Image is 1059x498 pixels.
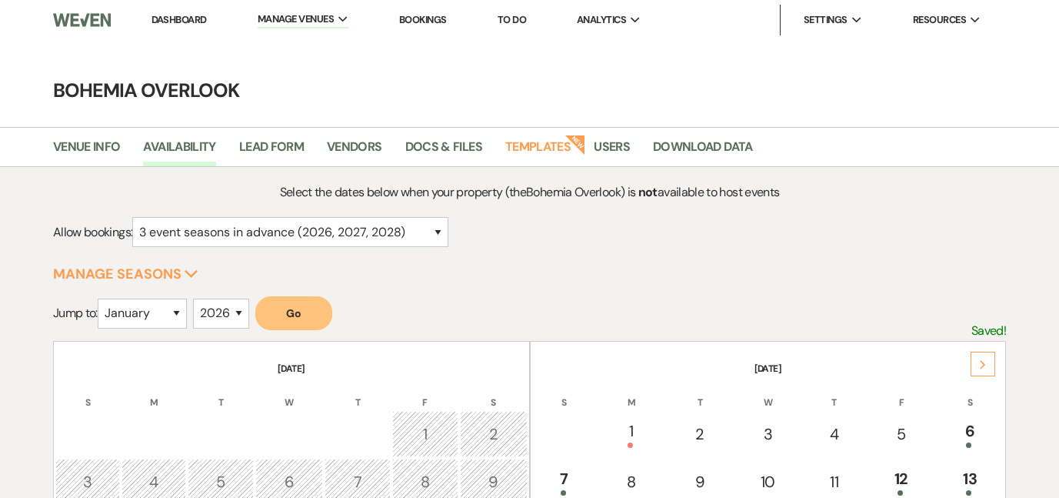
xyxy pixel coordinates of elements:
[607,470,656,493] div: 8
[196,470,245,493] div: 5
[399,13,447,26] a: Bookings
[565,133,587,155] strong: New
[810,423,858,446] div: 4
[868,377,934,409] th: F
[944,419,995,448] div: 6
[255,296,332,330] button: Go
[152,13,207,26] a: Dashboard
[53,267,198,281] button: Manage Seasons
[666,377,734,409] th: T
[53,4,111,36] img: Weven Logo
[744,423,791,446] div: 3
[498,13,526,26] a: To Do
[122,377,186,409] th: M
[460,377,528,409] th: S
[541,467,588,496] div: 7
[735,377,800,409] th: W
[532,343,1004,376] th: [DATE]
[239,137,304,166] a: Lead Form
[264,470,315,493] div: 6
[744,470,791,493] div: 10
[468,470,519,493] div: 9
[607,419,656,448] div: 1
[577,12,626,28] span: Analytics
[468,423,519,446] div: 2
[327,137,382,166] a: Vendors
[53,224,132,240] span: Allow bookings:
[258,12,334,27] span: Manage Venues
[944,467,995,496] div: 13
[188,377,254,409] th: T
[638,184,658,200] strong: not
[325,377,391,409] th: T
[401,470,450,493] div: 8
[877,467,926,496] div: 12
[130,470,178,493] div: 4
[53,305,98,321] span: Jump to:
[971,321,1006,341] p: Saved!
[674,423,725,446] div: 2
[532,377,597,409] th: S
[653,137,753,166] a: Download Data
[877,423,926,446] div: 5
[255,377,323,409] th: W
[53,137,121,166] a: Venue Info
[172,182,887,202] p: Select the dates below when your property (the Bohemia Overlook ) is available to host events
[674,470,725,493] div: 9
[333,470,382,493] div: 7
[936,377,1004,409] th: S
[913,12,966,28] span: Resources
[64,470,112,493] div: 3
[594,137,630,166] a: Users
[55,377,120,409] th: S
[405,137,482,166] a: Docs & Files
[401,423,450,446] div: 1
[801,377,866,409] th: T
[55,343,528,376] th: [DATE]
[598,377,664,409] th: M
[392,377,458,409] th: F
[505,137,571,166] a: Templates
[804,12,848,28] span: Settings
[810,470,858,493] div: 11
[143,137,215,166] a: Availability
